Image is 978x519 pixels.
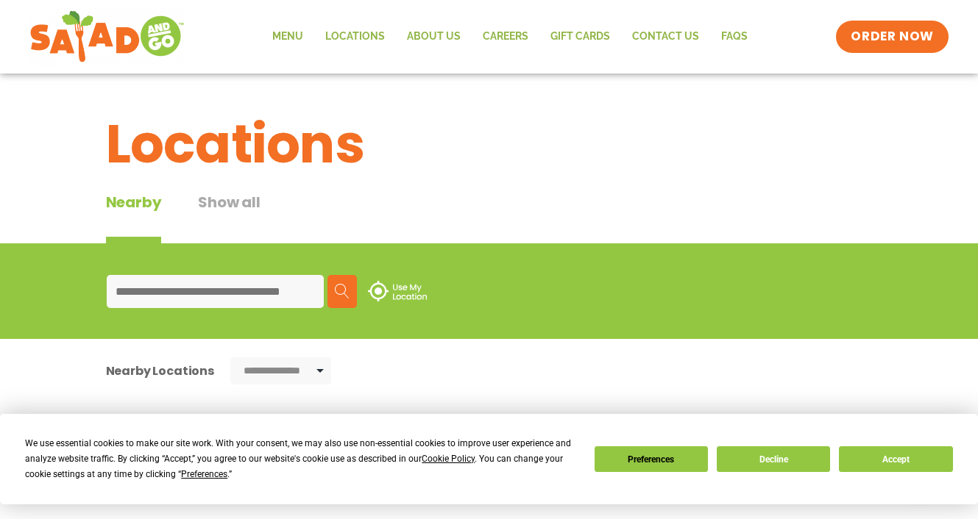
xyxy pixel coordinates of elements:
a: Menu [261,20,314,54]
span: Preferences [181,469,227,479]
img: search.svg [335,284,350,298]
a: Careers [472,20,539,54]
div: We use essential cookies to make our site work. With your consent, we may also use non-essential ... [25,436,576,482]
span: ORDER NOW [851,28,933,46]
button: Accept [839,446,952,472]
div: Tabbed content [106,191,297,243]
nav: Menu [261,20,759,54]
a: Locations [314,20,396,54]
a: GIFT CARDS [539,20,621,54]
button: Show all [198,191,260,243]
h1: Locations [106,104,873,184]
div: Nearby Locations [106,362,214,380]
a: FAQs [710,20,759,54]
button: Preferences [595,446,708,472]
button: Decline [717,446,830,472]
a: About Us [396,20,472,54]
span: Cookie Policy [422,454,475,464]
div: Nearby [106,191,162,243]
img: new-SAG-logo-768×292 [29,7,185,66]
img: use-location.svg [368,281,427,301]
a: Contact Us [621,20,710,54]
a: ORDER NOW [836,21,948,53]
